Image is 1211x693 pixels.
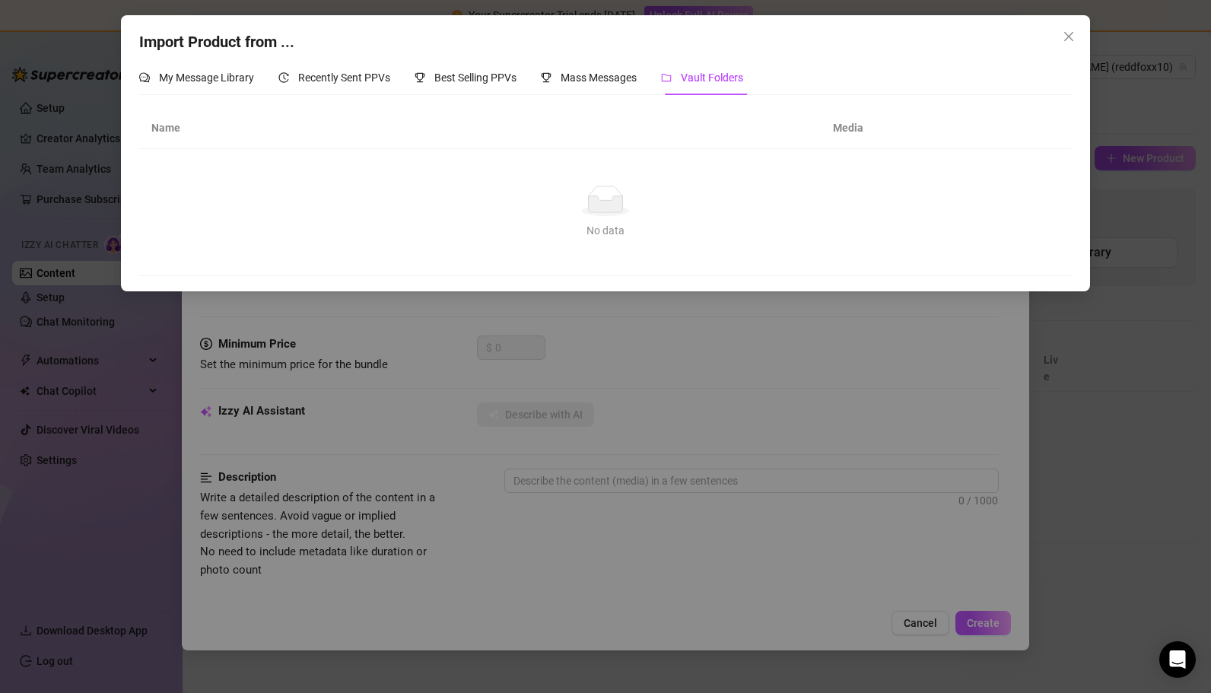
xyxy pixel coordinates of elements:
[298,72,390,84] span: Recently Sent PPVs
[1057,30,1081,43] span: Close
[139,107,821,149] th: Name
[278,72,289,83] span: history
[139,33,294,51] span: Import Product from ...
[681,72,743,84] span: Vault Folders
[661,72,672,83] span: folder
[1159,641,1196,678] div: Open Intercom Messenger
[821,107,958,149] th: Media
[561,72,637,84] span: Mass Messages
[139,72,150,83] span: comment
[415,72,425,83] span: trophy
[1057,24,1081,49] button: Close
[1063,30,1075,43] span: close
[541,72,551,83] span: trophy
[159,72,254,84] span: My Message Library
[157,222,1054,239] div: No data
[434,72,517,84] span: Best Selling PPVs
